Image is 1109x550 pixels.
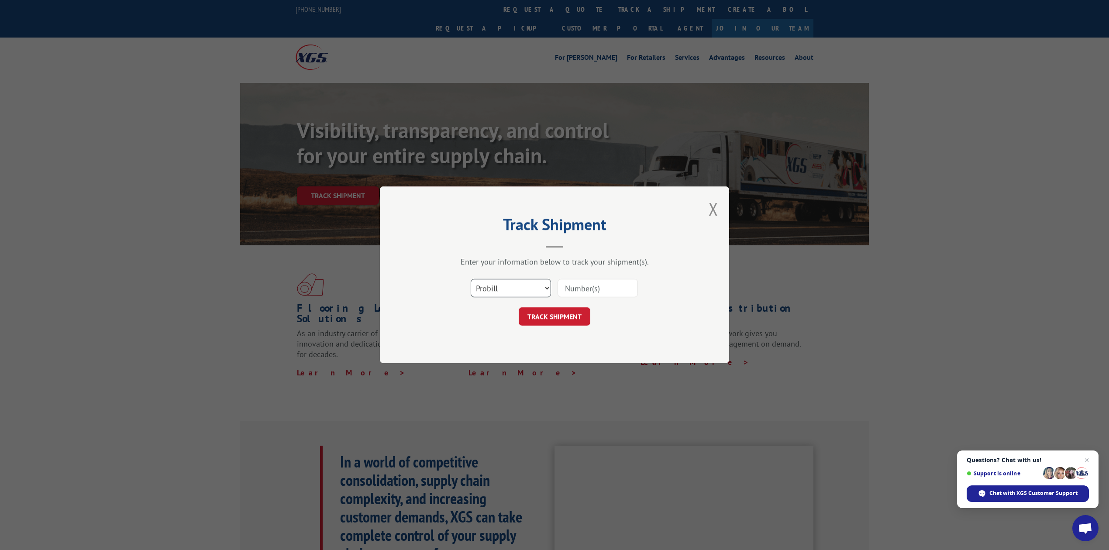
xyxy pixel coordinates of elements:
[967,470,1040,477] span: Support is online
[967,457,1089,464] span: Questions? Chat with us!
[967,485,1089,502] div: Chat with XGS Customer Support
[424,218,685,235] h2: Track Shipment
[1081,455,1092,465] span: Close chat
[558,279,638,298] input: Number(s)
[989,489,1078,497] span: Chat with XGS Customer Support
[519,308,590,326] button: TRACK SHIPMENT
[1072,515,1099,541] div: Open chat
[424,257,685,267] div: Enter your information below to track your shipment(s).
[709,197,718,220] button: Close modal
